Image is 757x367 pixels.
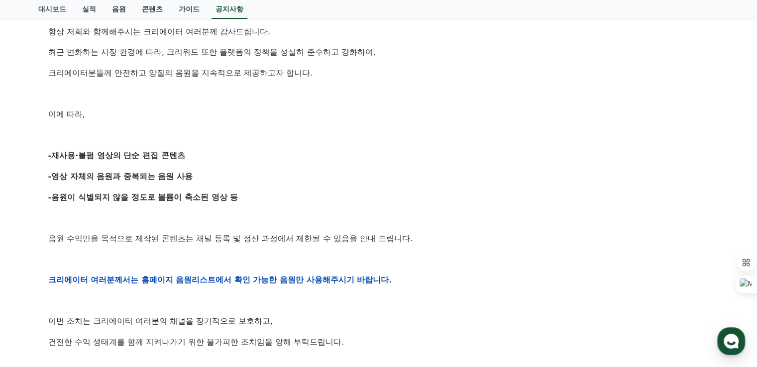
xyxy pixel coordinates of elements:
p: 최근 변화하는 시장 환경에 따라, 크리워드 또한 플랫폼의 정책을 성실히 준수하고 강화하여, [48,46,709,59]
span: 홈 [31,299,37,307]
p: 이에 따라, [48,108,709,121]
a: 설정 [128,284,191,309]
p: 건전한 수익 생태계를 함께 지켜나가기 위한 불가피한 조치임을 양해 부탁드립니다. [48,336,709,349]
strong: -영상 자체의 음원과 중복되는 음원 사용 [48,172,193,181]
strong: -음원이 식별되지 않을 정도로 볼륨이 축소된 영상 등 [48,192,238,202]
span: 설정 [154,299,166,307]
p: 이번 조치는 크리에이터 여러분의 채널을 장기적으로 보호하고, [48,315,709,328]
p: 크리에이터분들께 안전하고 양질의 음원을 지속적으로 제공하고자 합니다. [48,67,709,80]
span: 대화 [91,300,103,308]
a: 대화 [66,284,128,309]
strong: -재사용·불펌 영상의 단순 편집 콘텐츠 [48,151,185,160]
p: 항상 저희와 함께해주시는 크리에이터 여러분께 감사드립니다. [48,25,709,38]
strong: 크리에이터 여러분께서는 홈페이지 음원리스트에서 확인 가능한 음원만 사용해주시기 바랍니다. [48,275,392,284]
a: 홈 [3,284,66,309]
p: 음원 수익만을 목적으로 제작된 콘텐츠는 채널 등록 및 정산 과정에서 제한될 수 있음을 안내 드립니다. [48,232,709,245]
